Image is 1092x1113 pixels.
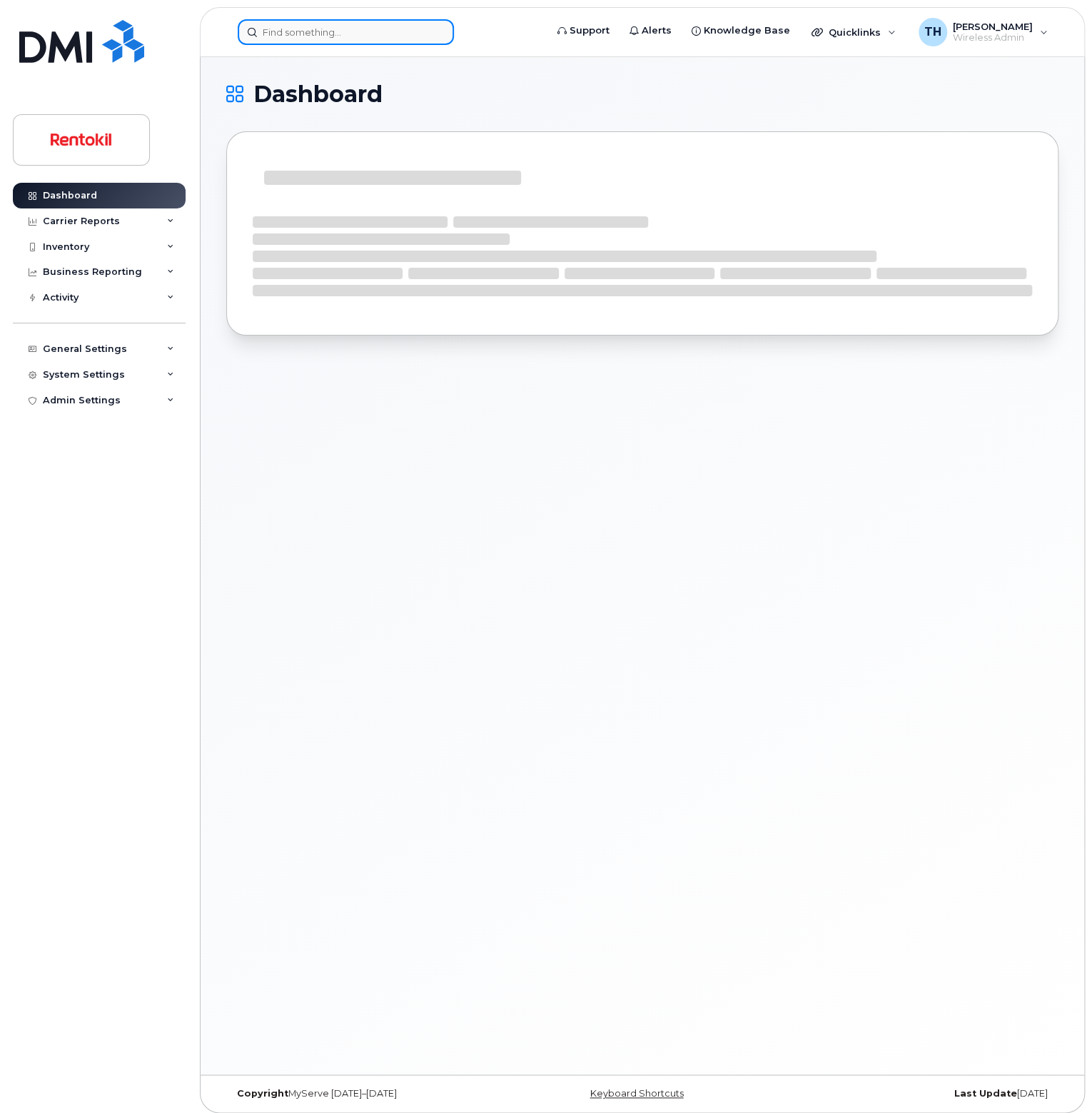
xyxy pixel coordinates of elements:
div: [DATE] [781,1088,1058,1099]
div: MyServe [DATE]–[DATE] [226,1088,504,1099]
strong: Last Update [954,1088,1017,1099]
a: Keyboard Shortcuts [590,1088,683,1099]
strong: Copyright [237,1088,288,1099]
span: Dashboard [253,84,383,105]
